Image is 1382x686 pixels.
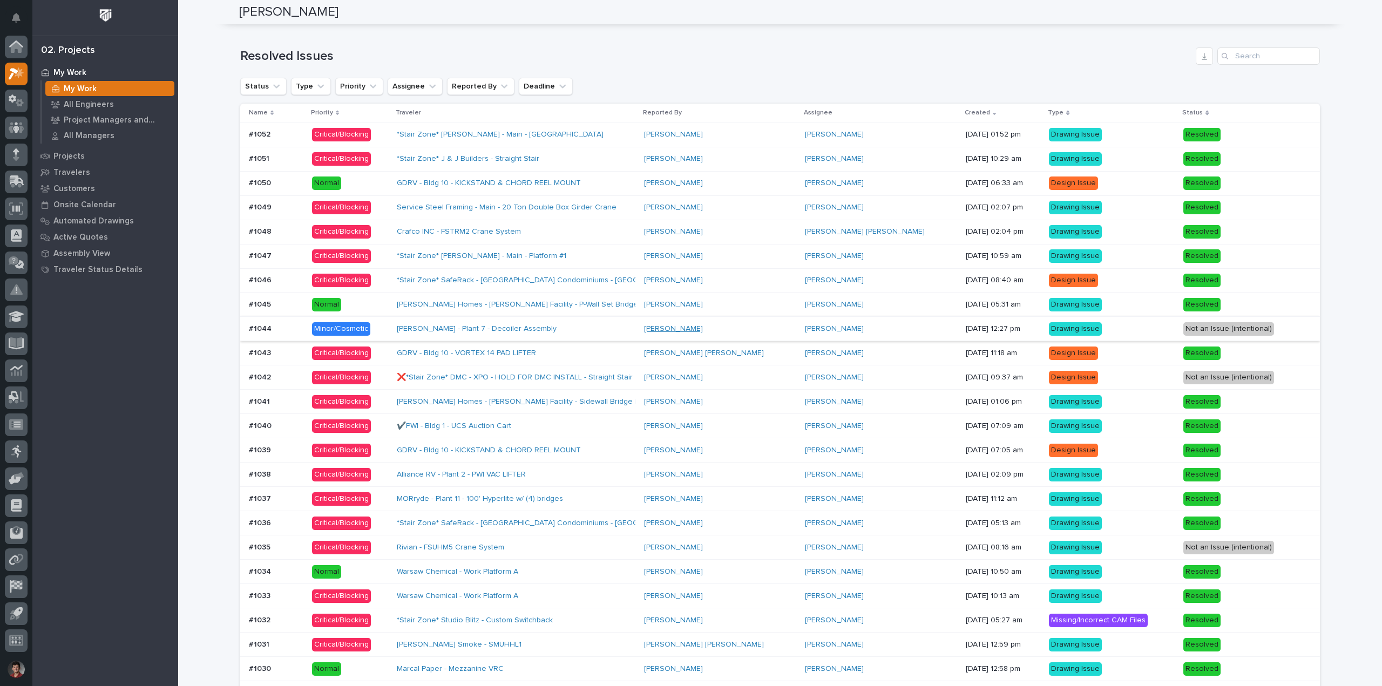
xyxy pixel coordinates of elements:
tr: #1032#1032 Critical/Blocking*Stair Zone* Studio Blitz - Custom Switchback [PERSON_NAME] [PERSON_N... [240,608,1320,633]
p: [DATE] 06:33 am [966,179,1040,188]
p: Type [1048,107,1063,119]
a: *Stair Zone* J & J Builders - Straight Stair [397,154,539,164]
div: Drawing Issue [1049,541,1102,554]
p: [DATE] 07:05 am [966,446,1040,455]
div: Resolved [1183,347,1221,360]
div: Critical/Blocking [312,638,371,651]
a: [PERSON_NAME] [805,154,864,164]
a: Active Quotes [32,229,178,245]
a: All Managers [42,128,178,143]
tr: #1051#1051 Critical/Blocking*Stair Zone* J & J Builders - Straight Stair [PERSON_NAME] [PERSON_NA... [240,147,1320,171]
p: Customers [53,184,95,194]
p: #1036 [249,517,273,528]
p: [DATE] 10:29 am [966,154,1040,164]
a: [PERSON_NAME] [644,592,703,601]
img: Workspace Logo [96,5,116,25]
a: MORryde - Plant 11 - 100' Hyperlite w/ (4) bridges [397,494,563,504]
a: All Engineers [42,97,178,112]
p: [DATE] 05:13 am [966,519,1040,528]
a: [PERSON_NAME] [805,397,864,406]
tr: #1041#1041 Critical/Blocking[PERSON_NAME] Homes - [PERSON_NAME] Facility - Sidewall Bridge Extens... [240,390,1320,414]
a: [PERSON_NAME] [644,300,703,309]
p: Traveler Status Details [53,265,143,275]
p: Active Quotes [53,233,108,242]
tr: #1030#1030 NormalMarcal Paper - Mezzanine VRC [PERSON_NAME] [PERSON_NAME] [DATE] 12:58 pmDrawing ... [240,657,1320,681]
a: [PERSON_NAME] [805,349,864,358]
a: Traveler Status Details [32,261,178,277]
a: [PERSON_NAME] Homes - [PERSON_NAME] Facility - P-Wall Set Bridge [397,300,638,309]
p: #1035 [249,541,273,552]
a: Projects [32,148,178,164]
a: ✔️PWI - Bldg 1 - UCS Auction Cart [397,422,511,431]
a: My Work [42,81,178,96]
p: #1031 [249,638,272,649]
a: [PERSON_NAME] [805,422,864,431]
p: #1047 [249,249,274,261]
a: [PERSON_NAME] [644,470,703,479]
p: [DATE] 02:09 pm [966,470,1040,479]
div: Critical/Blocking [312,128,371,141]
a: [PERSON_NAME] [644,397,703,406]
div: Design Issue [1049,274,1098,287]
button: Notifications [5,6,28,29]
tr: #1035#1035 Critical/BlockingRivian - FSUHM5 Crane System [PERSON_NAME] [PERSON_NAME] [DATE] 08:16... [240,535,1320,560]
tr: #1038#1038 Critical/BlockingAlliance RV - Plant 2 - PWI VAC LIFTER [PERSON_NAME] [PERSON_NAME] [D... [240,463,1320,487]
a: [PERSON_NAME] [644,616,703,625]
div: Resolved [1183,614,1221,627]
tr: #1040#1040 Critical/Blocking✔️PWI - Bldg 1 - UCS Auction Cart [PERSON_NAME] [PERSON_NAME] [DATE] ... [240,414,1320,438]
div: Notifications [13,13,28,30]
div: 02. Projects [41,45,95,57]
p: [DATE] 10:50 am [966,567,1040,576]
a: [PERSON_NAME] [644,422,703,431]
div: Normal [312,565,341,579]
a: Warsaw Chemical - Work Platform A [397,592,518,601]
div: Not an Issue (intentional) [1183,371,1274,384]
a: [PERSON_NAME] [805,567,864,576]
div: Resolved [1183,176,1221,190]
a: Assembly View [32,245,178,261]
div: Normal [312,176,341,190]
div: Resolved [1183,662,1221,676]
a: [PERSON_NAME] [644,324,703,334]
p: #1033 [249,589,273,601]
a: [PERSON_NAME] [805,203,864,212]
a: [PERSON_NAME] [644,203,703,212]
a: Rivian - FSUHM5 Crane System [397,543,504,552]
div: Drawing Issue [1049,225,1102,239]
button: Assignee [388,78,443,95]
a: [PERSON_NAME] Homes - [PERSON_NAME] Facility - Sidewall Bridge Extension [397,397,669,406]
a: *Stair Zone* [PERSON_NAME] - Main - Platform #1 [397,252,566,261]
a: [PERSON_NAME] [805,616,864,625]
tr: #1033#1033 Critical/BlockingWarsaw Chemical - Work Platform A [PERSON_NAME] [PERSON_NAME] [DATE] ... [240,584,1320,608]
a: *Stair Zone* Studio Blitz - Custom Switchback [397,616,553,625]
button: Reported By [447,78,514,95]
div: Drawing Issue [1049,589,1102,603]
div: Critical/Blocking [312,347,371,360]
p: #1032 [249,614,273,625]
div: Not an Issue (intentional) [1183,322,1274,336]
button: Status [240,78,287,95]
p: #1034 [249,565,273,576]
div: Resolved [1183,395,1221,409]
div: Resolved [1183,225,1221,239]
p: Status [1182,107,1203,119]
p: Onsite Calendar [53,200,116,210]
a: Project Managers and Engineers [42,112,178,127]
p: My Work [53,68,86,78]
a: [PERSON_NAME] [805,592,864,601]
a: Warsaw Chemical - Work Platform A [397,567,518,576]
a: Customers [32,180,178,196]
p: #1042 [249,371,273,382]
a: [PERSON_NAME] [805,252,864,261]
a: [PERSON_NAME] [PERSON_NAME] [805,227,925,236]
div: Resolved [1183,589,1221,603]
a: [PERSON_NAME] [805,276,864,285]
p: Traveler [396,107,421,119]
div: Critical/Blocking [312,517,371,530]
div: Drawing Issue [1049,662,1102,676]
p: #1039 [249,444,273,455]
p: #1037 [249,492,273,504]
a: [PERSON_NAME] [805,446,864,455]
p: #1048 [249,225,274,236]
div: Critical/Blocking [312,274,371,287]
